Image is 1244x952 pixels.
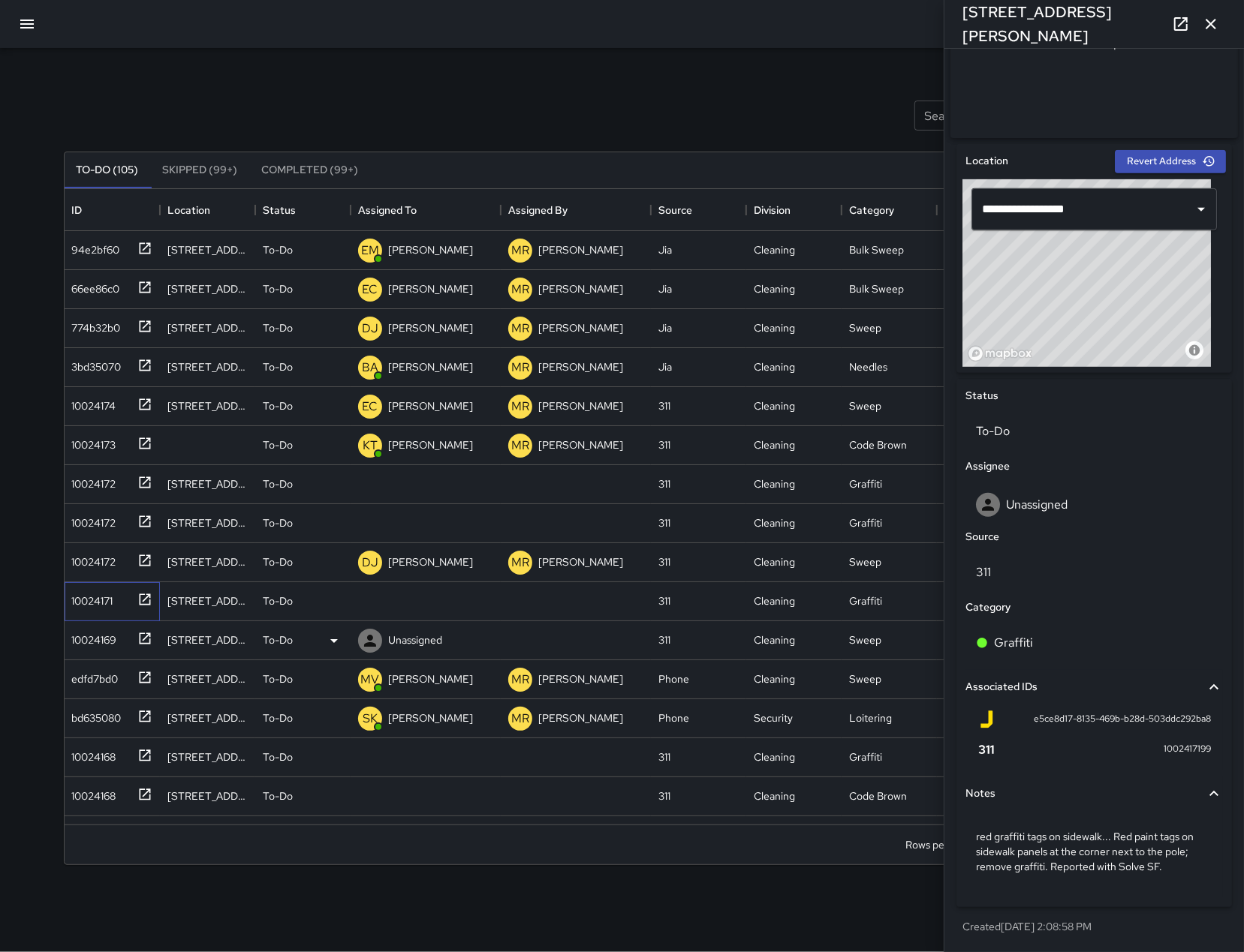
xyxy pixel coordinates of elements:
[849,398,881,413] div: Sweep
[66,314,121,335] div: 774b32b0
[66,509,116,530] div: 10024172
[658,632,670,647] div: 311
[263,281,293,296] p: To-Do
[849,593,882,608] div: Graffiti
[658,749,670,764] div: 311
[65,189,160,231] div: ID
[167,554,248,569] div: 12 Washburn Street
[388,398,473,413] p: [PERSON_NAME]
[849,359,887,374] div: Needles
[363,710,378,728] p: SK
[66,353,122,374] div: 3bd35070
[849,554,881,569] div: Sweep
[66,275,120,296] div: 66ee86c0
[511,320,529,338] p: MR
[167,593,248,608] div: 1138 Howard Street
[511,710,529,728] p: MR
[263,515,293,530] p: To-Do
[263,593,293,608] p: To-Do
[754,242,795,257] div: Cleaning
[263,437,293,452] p: To-Do
[66,782,116,803] div: 10024168
[167,359,248,374] div: 151a Russ Street
[511,554,529,572] p: MR
[658,788,670,803] div: 311
[658,710,689,725] div: Phone
[511,671,529,689] p: MR
[658,281,672,296] div: Jia
[263,671,293,686] p: To-Do
[167,632,248,647] div: 788 Minna Street
[511,398,529,416] p: MR
[538,359,623,374] p: [PERSON_NAME]
[72,189,83,231] div: ID
[167,281,248,296] div: 588 Minna Street
[658,554,670,569] div: 311
[388,281,473,296] p: [PERSON_NAME]
[388,320,473,335] p: [PERSON_NAME]
[167,671,248,686] div: 755 Brannan Street
[849,671,881,686] div: Sweep
[66,470,116,491] div: 10024172
[363,437,378,455] p: KT
[388,632,442,647] p: Unassigned
[538,242,623,257] p: [PERSON_NAME]
[66,548,116,569] div: 10024172
[538,671,623,686] p: [PERSON_NAME]
[849,710,892,725] div: Loitering
[754,515,795,530] div: Cleaning
[362,281,378,299] p: EC
[362,554,378,572] p: DJ
[167,476,248,491] div: 210 Clara Street
[849,189,894,231] div: Category
[167,788,248,803] div: 239 Shipley Street
[849,281,904,296] div: Bulk Sweep
[849,437,907,452] div: Code Brown
[167,398,248,413] div: 15 Harriet Street
[263,749,293,764] p: To-Do
[167,320,248,335] div: 1385 Mission Street
[501,189,651,231] div: Assigned By
[849,788,907,803] div: Code Brown
[658,671,689,686] div: Phone
[263,788,293,803] p: To-Do
[263,242,293,257] p: To-Do
[658,593,670,608] div: 311
[66,431,116,452] div: 10024173
[906,837,977,852] p: Rows per page:
[66,626,117,647] div: 10024169
[358,189,417,231] div: Assigned To
[849,632,881,647] div: Sweep
[849,476,882,491] div: Graffiti
[263,554,293,569] p: To-Do
[754,671,795,686] div: Cleaning
[511,281,529,299] p: MR
[508,189,568,231] div: Assigned By
[754,710,793,725] div: Security
[151,152,250,188] button: Skipped (99+)
[362,320,378,338] p: DJ
[658,476,670,491] div: 311
[538,710,623,725] p: [PERSON_NAME]
[658,189,692,231] div: Source
[362,359,378,377] p: BA
[167,710,248,725] div: 755 Brannan Street
[66,743,116,764] div: 10024168
[754,593,795,608] div: Cleaning
[263,632,293,647] p: To-Do
[511,242,529,260] p: MR
[842,189,937,231] div: Category
[361,242,379,260] p: EM
[658,242,672,257] div: Jia
[66,704,122,725] div: bd635080
[167,242,248,257] div: 627 Minna Street
[263,710,293,725] p: To-Do
[538,437,623,452] p: [PERSON_NAME]
[160,189,255,231] div: Location
[351,189,501,231] div: Assigned To
[167,189,210,231] div: Location
[658,359,672,374] div: Jia
[167,515,248,530] div: 15 Harriet Street
[754,320,795,335] div: Cleaning
[250,152,371,188] button: Completed (99+)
